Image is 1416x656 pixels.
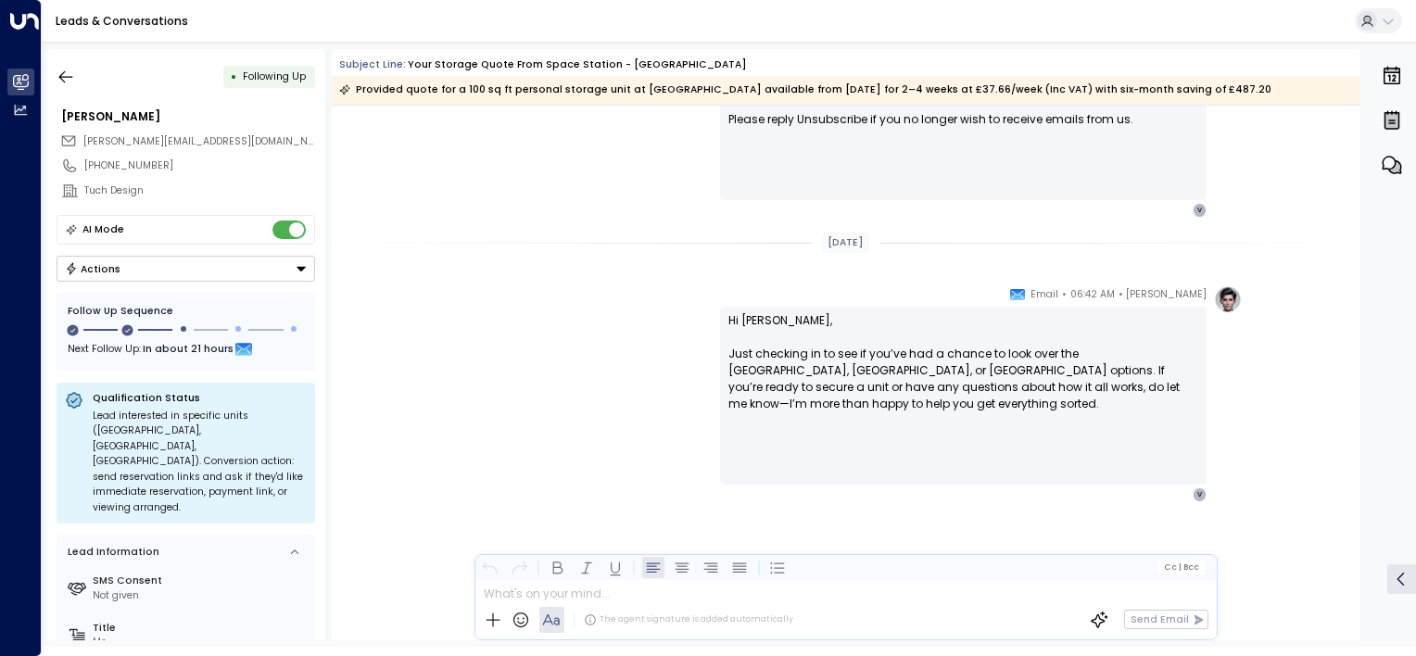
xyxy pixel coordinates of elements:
[339,57,406,71] span: Subject Line:
[1119,285,1123,304] span: •
[93,588,310,603] div: Not given
[93,635,310,650] div: Ms
[61,108,315,125] div: [PERSON_NAME]
[479,556,501,578] button: Undo
[93,409,307,516] div: Lead interested in specific units ([GEOGRAPHIC_DATA], [GEOGRAPHIC_DATA], [GEOGRAPHIC_DATA]). Conv...
[339,81,1271,99] div: Provided quote for a 100 sq ft personal storage unit at [GEOGRAPHIC_DATA] available from [DATE] f...
[508,556,530,578] button: Redo
[143,340,234,360] span: In about 21 hours
[82,221,124,239] div: AI Mode
[57,256,315,282] button: Actions
[83,134,332,148] span: [PERSON_NAME][EMAIL_ADDRESS][DOMAIN_NAME]
[63,545,159,560] div: Lead Information
[1158,561,1205,574] button: Cc|Bcc
[68,340,304,360] div: Next Follow Up:
[1193,203,1207,218] div: V
[68,304,304,319] div: Follow Up Sequence
[84,183,315,198] div: Tuch Design
[584,613,793,626] div: The agent signature is added automatically
[93,574,310,588] label: SMS Consent
[1070,285,1115,304] span: 06:42 AM
[84,158,315,173] div: [PHONE_NUMBER]
[65,262,121,275] div: Actions
[728,312,1198,429] p: Hi [PERSON_NAME], Just checking in to see if you’ve had a chance to look over the [GEOGRAPHIC_DAT...
[1193,487,1207,502] div: V
[1214,285,1242,313] img: profile-logo.png
[93,621,310,636] label: Title
[231,64,237,89] div: •
[93,391,307,405] p: Qualification Status
[408,57,747,72] div: Your storage quote from Space Station - [GEOGRAPHIC_DATA]
[1164,562,1199,572] span: Cc Bcc
[1030,285,1058,304] span: Email
[57,256,315,282] div: Button group with a nested menu
[1126,285,1207,304] span: [PERSON_NAME]
[1178,562,1181,572] span: |
[243,69,306,83] span: Following Up
[822,233,869,253] div: [DATE]
[83,134,315,149] span: vicki@tuchdesign.com
[1062,285,1067,304] span: •
[56,13,188,29] a: Leads & Conversations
